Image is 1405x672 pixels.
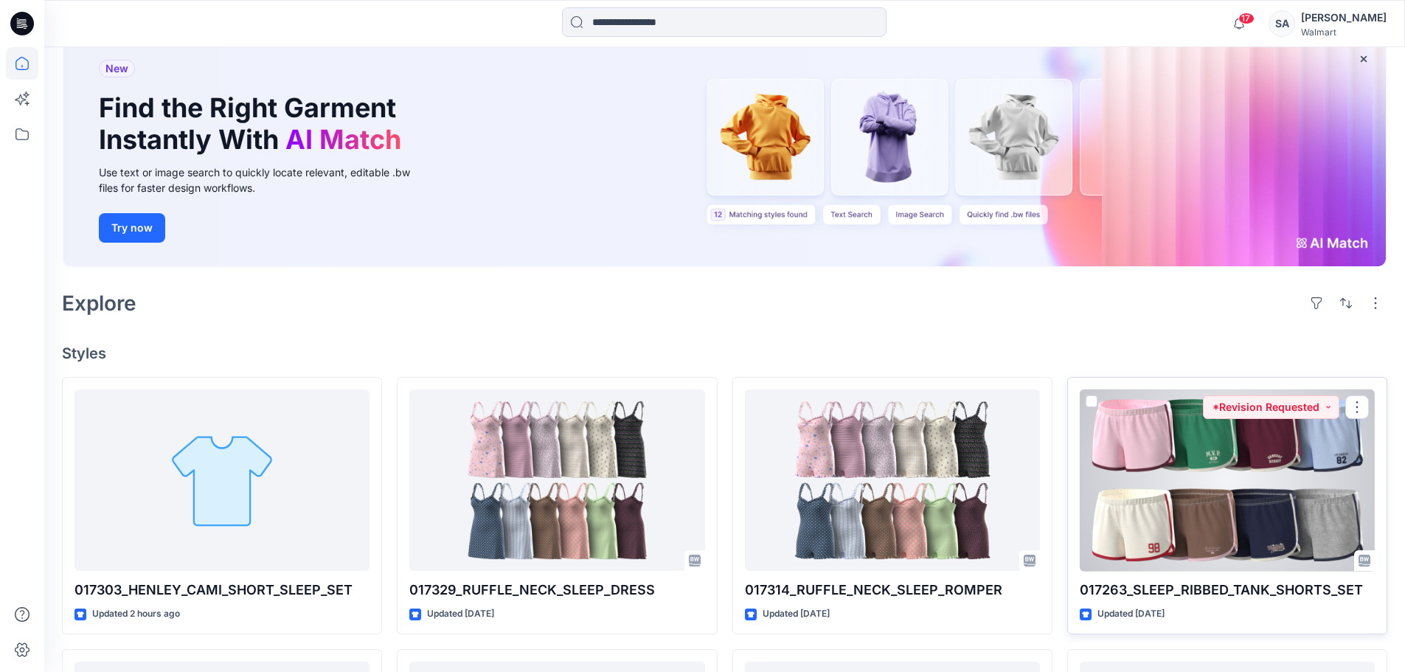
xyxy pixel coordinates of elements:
button: Try now [99,213,165,243]
p: 017329_RUFFLE_NECK_SLEEP_DRESS [409,580,704,600]
a: 017303_HENLEY_CAMI_SHORT_SLEEP_SET [74,389,370,572]
div: Use text or image search to quickly locate relevant, editable .bw files for faster design workflows. [99,164,431,195]
h2: Explore [62,291,136,315]
div: SA [1269,10,1295,37]
span: 17 [1238,13,1255,24]
p: Updated [DATE] [763,606,830,622]
p: Updated 2 hours ago [92,606,180,622]
a: 017314_RUFFLE_NECK_SLEEP_ROMPER [745,389,1040,572]
h1: Find the Right Garment Instantly With [99,92,409,156]
p: 017263_SLEEP_RIBBED_TANK_SHORTS_SET [1080,580,1375,600]
div: Walmart [1301,27,1387,38]
a: 017263_SLEEP_RIBBED_TANK_SHORTS_SET [1080,389,1375,572]
a: 017329_RUFFLE_NECK_SLEEP_DRESS [409,389,704,572]
span: AI Match [285,123,401,156]
p: 017303_HENLEY_CAMI_SHORT_SLEEP_SET [74,580,370,600]
div: [PERSON_NAME] [1301,9,1387,27]
p: Updated [DATE] [427,606,494,622]
span: New [105,60,128,77]
p: Updated [DATE] [1097,606,1165,622]
p: 017314_RUFFLE_NECK_SLEEP_ROMPER [745,580,1040,600]
h4: Styles [62,344,1387,362]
